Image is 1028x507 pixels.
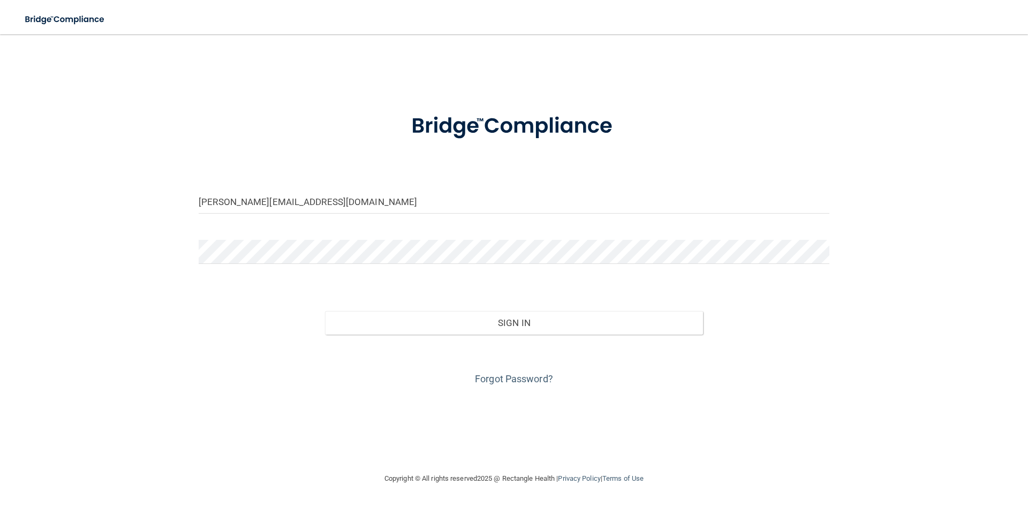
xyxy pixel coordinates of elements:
img: bridge_compliance_login_screen.278c3ca4.svg [389,99,639,154]
a: Privacy Policy [558,474,600,482]
input: Email [199,190,829,214]
img: bridge_compliance_login_screen.278c3ca4.svg [16,9,115,31]
a: Forgot Password? [475,373,553,384]
button: Sign In [325,311,704,335]
a: Terms of Use [602,474,644,482]
div: Copyright © All rights reserved 2025 @ Rectangle Health | | [319,461,709,496]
